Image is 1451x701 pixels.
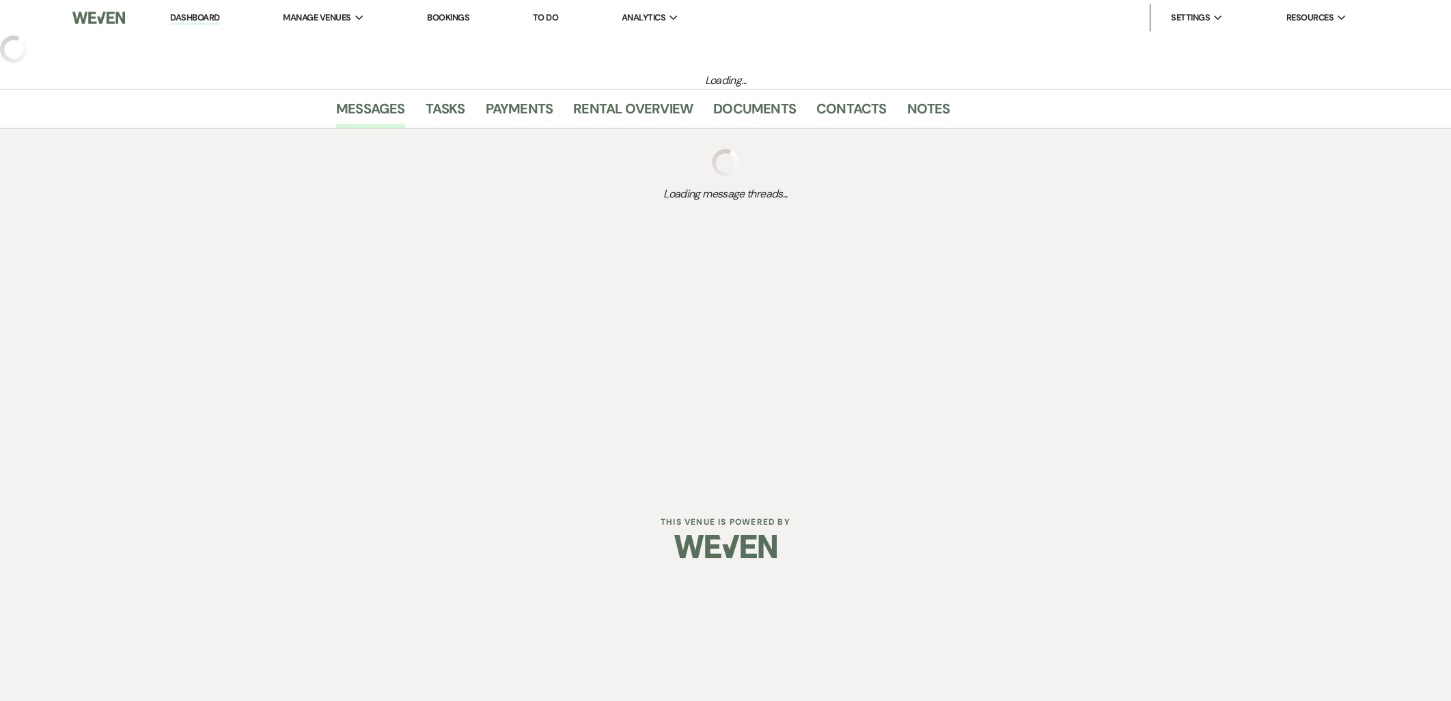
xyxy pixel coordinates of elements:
a: Tasks [426,98,465,128]
a: Messages [336,98,405,128]
span: Settings [1171,11,1210,25]
a: Bookings [427,12,469,23]
span: Analytics [622,11,665,25]
a: Payments [486,98,553,128]
a: To Do [533,12,558,23]
span: Loading message threads... [336,186,1115,202]
a: Notes [907,98,950,128]
span: Resources [1286,11,1333,25]
a: Dashboard [170,12,219,25]
a: Contacts [816,98,887,128]
a: Documents [713,98,796,128]
span: Manage Venues [283,11,350,25]
a: Rental Overview [573,98,693,128]
img: Weven Logo [674,523,777,571]
img: loading spinner [712,149,739,176]
img: Weven Logo [72,3,125,32]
